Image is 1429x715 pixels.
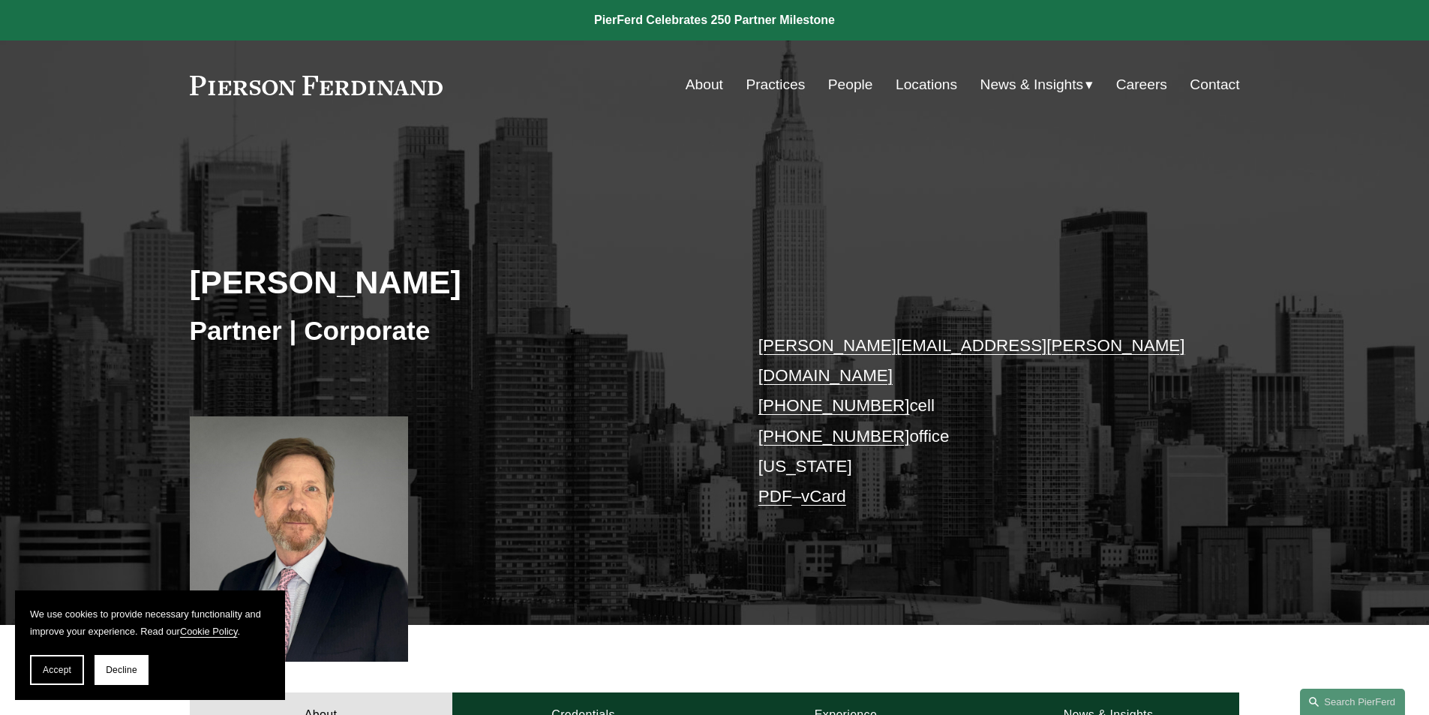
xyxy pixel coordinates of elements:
[190,314,715,347] h3: Partner | Corporate
[828,71,873,99] a: People
[1116,71,1167,99] a: Careers
[746,71,805,99] a: Practices
[758,331,1196,512] p: cell office [US_STATE] –
[758,336,1185,385] a: [PERSON_NAME][EMAIL_ADDRESS][PERSON_NAME][DOMAIN_NAME]
[180,626,238,637] a: Cookie Policy
[896,71,957,99] a: Locations
[30,605,270,640] p: We use cookies to provide necessary functionality and improve your experience. Read our .
[758,396,910,415] a: [PHONE_NUMBER]
[801,487,846,506] a: vCard
[758,427,910,446] a: [PHONE_NUMBER]
[758,487,792,506] a: PDF
[95,655,149,685] button: Decline
[43,665,71,675] span: Accept
[980,71,1094,99] a: folder dropdown
[686,71,723,99] a: About
[30,655,84,685] button: Accept
[106,665,137,675] span: Decline
[190,263,715,302] h2: [PERSON_NAME]
[1190,71,1239,99] a: Contact
[1300,689,1405,715] a: Search this site
[15,590,285,700] section: Cookie banner
[980,72,1084,98] span: News & Insights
